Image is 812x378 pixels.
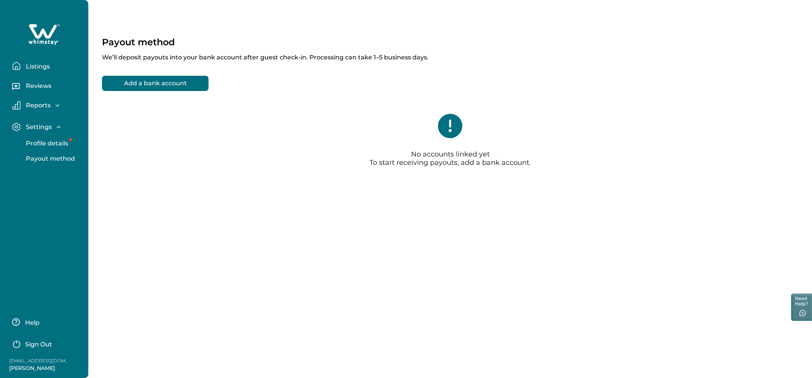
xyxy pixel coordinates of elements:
[12,123,82,131] button: Settings
[102,48,798,61] p: We’ll deposit payouts into your bank account after guest check-in. Processing can take 1–5 busine...
[24,102,51,109] p: Reports
[24,63,50,70] p: Listings
[369,150,531,167] p: No accounts linked yet To start receiving payouts, add a bank account.
[12,101,82,110] button: Reports
[23,319,40,327] p: Help
[24,82,51,90] p: Reviews
[24,123,52,131] p: Settings
[18,136,88,151] button: Profile details
[12,314,80,330] button: Help
[9,357,70,365] p: [EMAIL_ADDRESS][DOMAIN_NAME]
[9,365,70,372] p: [PERSON_NAME]
[102,37,175,48] p: Payout method
[24,140,68,147] p: Profile details
[18,151,88,166] button: Payout method
[12,58,82,73] button: Listings
[12,80,82,95] button: Reviews
[12,336,80,351] button: Sign Out
[24,155,75,163] p: Payout method
[12,136,82,166] div: Settings
[25,341,52,348] p: Sign Out
[102,76,209,91] button: Add a bank account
